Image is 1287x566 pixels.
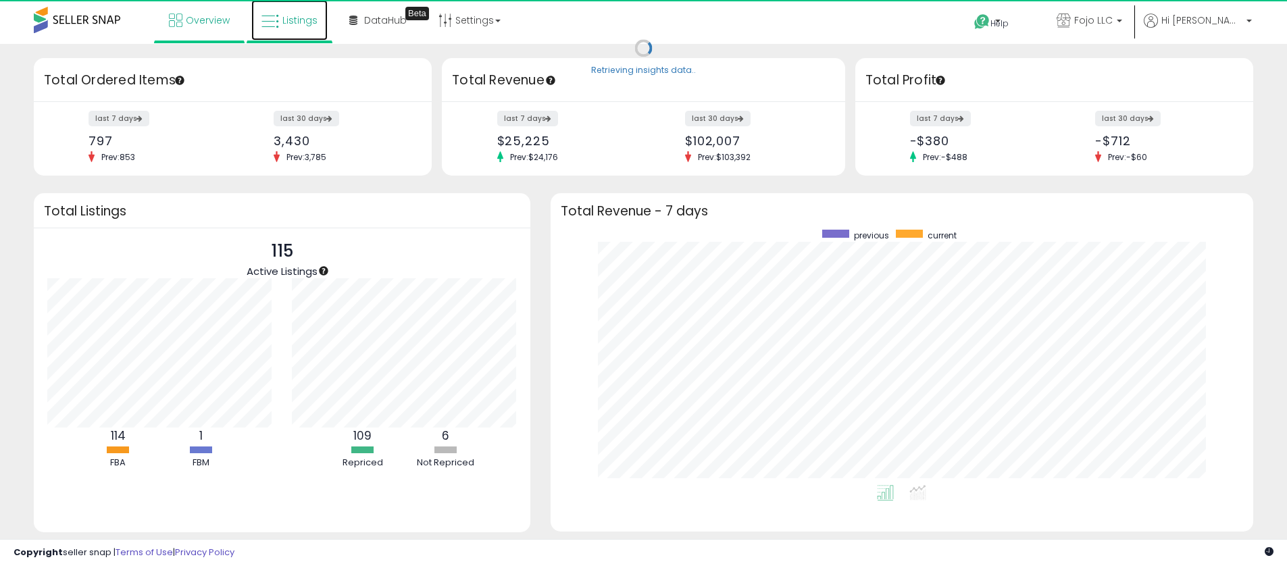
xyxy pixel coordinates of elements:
span: current [928,230,957,241]
div: Tooltip anchor [405,7,429,20]
strong: Copyright [14,546,63,559]
div: Tooltip anchor [174,74,186,86]
b: 6 [442,428,449,444]
span: Prev: $103,392 [691,151,757,163]
span: Prev: -$488 [916,151,974,163]
span: Hi [PERSON_NAME] [1161,14,1242,27]
div: Not Repriced [405,457,486,469]
span: Active Listings [247,264,318,278]
div: 3,430 [274,134,408,148]
label: last 30 days [685,111,751,126]
div: FBA [78,457,159,469]
a: Privacy Policy [175,546,234,559]
div: Tooltip anchor [545,74,557,86]
b: 1 [199,428,203,444]
span: Fojo LLC [1074,14,1113,27]
span: Prev: -$60 [1101,151,1154,163]
span: Listings [282,14,318,27]
div: Tooltip anchor [934,74,947,86]
h3: Total Listings [44,206,520,216]
span: Help [990,18,1009,29]
p: 115 [247,238,318,264]
label: last 7 days [497,111,558,126]
div: 797 [89,134,223,148]
div: $102,007 [685,134,822,148]
label: last 7 days [89,111,149,126]
span: Prev: 3,785 [280,151,333,163]
span: Overview [186,14,230,27]
div: Tooltip anchor [318,265,330,277]
div: FBM [161,457,242,469]
label: last 30 days [1095,111,1161,126]
div: Retrieving insights data.. [591,65,696,77]
div: -$380 [910,134,1044,148]
h3: Total Profit [865,71,1243,90]
i: Get Help [974,14,990,30]
span: Prev: 853 [95,151,142,163]
div: -$712 [1095,134,1230,148]
h3: Total Ordered Items [44,71,422,90]
span: Prev: $24,176 [503,151,565,163]
a: Help [963,3,1035,44]
span: DataHub [364,14,407,27]
div: Repriced [322,457,403,469]
label: last 30 days [274,111,339,126]
h3: Total Revenue - 7 days [561,206,1243,216]
span: previous [854,230,889,241]
b: 114 [111,428,126,444]
label: last 7 days [910,111,971,126]
b: 109 [353,428,372,444]
a: Hi [PERSON_NAME] [1144,14,1252,44]
div: seller snap | | [14,546,234,559]
a: Terms of Use [116,546,173,559]
div: $25,225 [497,134,634,148]
h3: Total Revenue [452,71,835,90]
